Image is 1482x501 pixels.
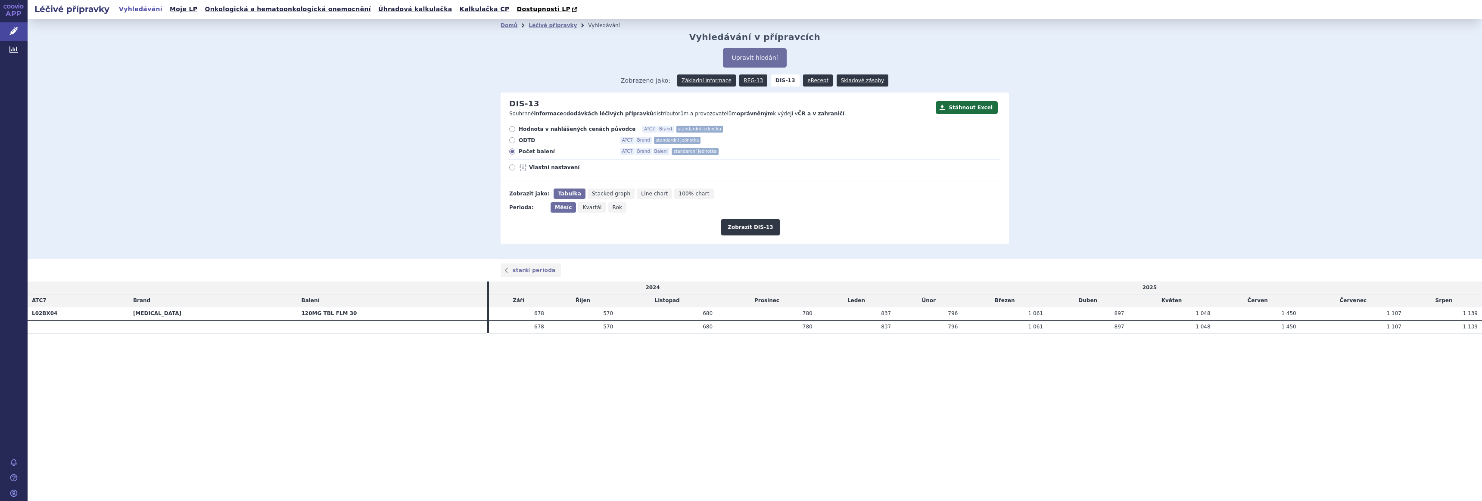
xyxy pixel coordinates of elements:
span: Počet balení [519,148,613,155]
th: [MEDICAL_DATA] [129,307,297,320]
td: Červenec [1301,294,1406,307]
td: 2024 [489,281,817,294]
span: Rok [613,204,623,210]
td: Duben [1047,294,1129,307]
span: Balení [653,148,669,155]
a: Skladové zásoby [837,74,888,87]
span: ODTD [519,137,613,144]
span: Tabulka [558,191,581,197]
span: ATC7 [620,137,635,144]
span: 678 [534,310,544,316]
a: Úhradová kalkulačka [376,3,455,15]
td: Březen [962,294,1047,307]
th: 120MG TBL FLM 30 [297,307,487,320]
a: Vyhledávání [116,3,165,15]
strong: ČR a v zahraničí [798,111,844,117]
span: 780 [803,310,813,316]
span: Vlastní nastavení [529,164,624,171]
span: 680 [703,310,713,316]
button: Zobrazit DIS-13 [721,219,779,235]
span: 100% chart [679,191,709,197]
span: Balení [302,297,320,303]
a: REG-13 [739,74,767,87]
button: Stáhnout Excel [936,101,998,114]
span: 570 [603,324,613,330]
div: Perioda: [509,202,546,213]
span: Dostupnosti LP [517,6,570,12]
a: starší perioda [501,263,561,277]
li: Vyhledávání [588,19,631,32]
span: Zobrazeno jako: [621,74,671,87]
td: Květen [1129,294,1215,307]
h2: DIS-13 [509,99,539,108]
td: Září [489,294,548,307]
span: 1 061 [1028,310,1043,316]
span: ATC7 [32,297,47,303]
td: Říjen [548,294,617,307]
span: 678 [534,324,544,330]
span: ATC7 [620,148,635,155]
strong: oprávněným [737,111,773,117]
span: Brand [635,148,652,155]
span: Hodnota v nahlášených cenách původce [519,126,635,133]
strong: DIS-13 [771,74,800,87]
p: Souhrnné o distributorům a provozovatelům k výdeji v . [509,110,931,118]
span: 1 450 [1281,310,1296,316]
a: eRecept [803,74,833,87]
th: L02BX04 [28,307,129,320]
a: Základní informace [677,74,736,87]
span: 1 048 [1196,324,1210,330]
strong: informace [534,111,564,117]
span: 1 139 [1463,310,1478,316]
span: standardní jednotka [672,148,718,155]
span: Line chart [641,191,668,197]
td: Srpen [1406,294,1482,307]
span: 897 [1115,310,1124,316]
td: Leden [817,294,895,307]
span: 837 [881,310,891,316]
a: Dostupnosti LP [514,3,582,15]
a: Domů [501,22,517,28]
a: Léčivé přípravky [529,22,577,28]
span: 570 [603,310,613,316]
span: Kvartál [582,204,601,210]
span: 1 139 [1463,324,1478,330]
span: Stacked graph [592,191,630,197]
button: Upravit hledání [723,48,786,68]
span: Brand [635,137,652,144]
td: 2025 [817,281,1482,294]
span: ATC7 [642,126,657,133]
span: standardní jednotka [676,126,723,133]
td: Únor [895,294,962,307]
span: 1 107 [1387,324,1401,330]
h2: Vyhledávání v přípravcích [689,32,821,42]
span: 1 061 [1028,324,1043,330]
span: 1 107 [1387,310,1401,316]
span: 897 [1115,324,1124,330]
span: 680 [703,324,713,330]
span: Měsíc [555,204,572,210]
span: Brand [657,126,674,133]
span: 1 048 [1196,310,1210,316]
span: 1 450 [1281,324,1296,330]
td: Listopad [617,294,717,307]
strong: dodávkách léčivých přípravků [567,111,654,117]
span: 837 [881,324,891,330]
a: Kalkulačka CP [457,3,512,15]
span: 780 [803,324,813,330]
span: Brand [133,297,150,303]
a: Onkologická a hematoonkologická onemocnění [202,3,374,15]
span: 796 [948,324,958,330]
a: Moje LP [167,3,200,15]
div: Zobrazit jako: [509,189,549,199]
span: standardní jednotka [654,137,701,144]
span: 796 [948,310,958,316]
td: Prosinec [717,294,817,307]
td: Červen [1215,294,1301,307]
h2: Léčivé přípravky [28,3,116,15]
